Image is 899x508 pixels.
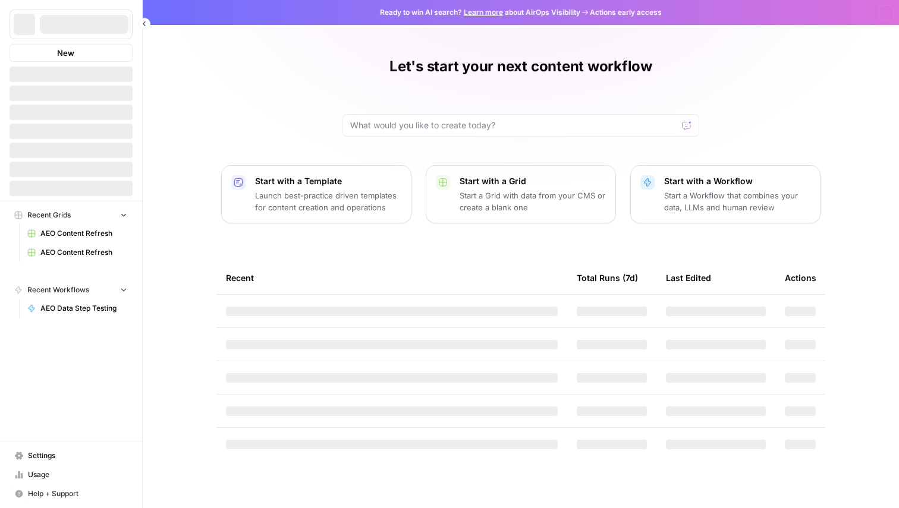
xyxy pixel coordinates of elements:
[460,175,606,187] p: Start with a Grid
[57,47,74,59] span: New
[464,8,503,17] a: Learn more
[28,488,127,499] span: Help + Support
[590,7,662,18] span: Actions early access
[10,281,133,299] button: Recent Workflows
[40,303,127,314] span: AEO Data Step Testing
[630,165,821,223] button: Start with a WorkflowStart a Workflow that combines your data, LLMs and human review
[40,247,127,258] span: AEO Content Refresh
[255,190,401,213] p: Launch best-practice driven templates for content creation and operations
[380,7,580,18] span: Ready to win AI search? about AirOps Visibility
[10,44,133,62] button: New
[350,119,677,131] input: What would you like to create today?
[27,285,89,295] span: Recent Workflows
[664,175,810,187] p: Start with a Workflow
[22,224,133,243] a: AEO Content Refresh
[22,243,133,262] a: AEO Content Refresh
[785,261,816,294] div: Actions
[664,190,810,213] p: Start a Workflow that combines your data, LLMs and human review
[10,484,133,503] button: Help + Support
[666,261,711,294] div: Last Edited
[577,261,638,294] div: Total Runs (7d)
[40,228,127,239] span: AEO Content Refresh
[426,165,616,223] button: Start with a GridStart a Grid with data from your CMS or create a blank one
[389,57,652,76] h1: Let's start your next content workflow
[460,190,606,213] p: Start a Grid with data from your CMS or create a blank one
[10,465,133,484] a: Usage
[255,175,401,187] p: Start with a Template
[221,165,411,223] button: Start with a TemplateLaunch best-practice driven templates for content creation and operations
[10,446,133,465] a: Settings
[28,469,127,480] span: Usage
[22,299,133,318] a: AEO Data Step Testing
[28,450,127,461] span: Settings
[27,210,71,220] span: Recent Grids
[10,206,133,224] button: Recent Grids
[226,261,558,294] div: Recent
